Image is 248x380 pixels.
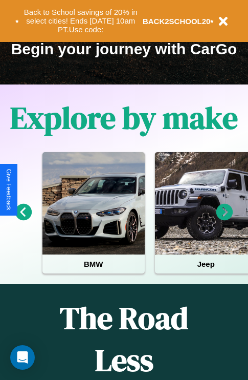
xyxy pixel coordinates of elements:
h1: Explore by make [10,97,238,139]
h4: BMW [42,255,145,273]
button: Back to School savings of 20% in select cities! Ends [DATE] 10am PT.Use code: [19,5,143,37]
div: Give Feedback [5,169,12,210]
div: Open Intercom Messenger [10,345,35,370]
b: BACK2SCHOOL20 [143,17,211,26]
